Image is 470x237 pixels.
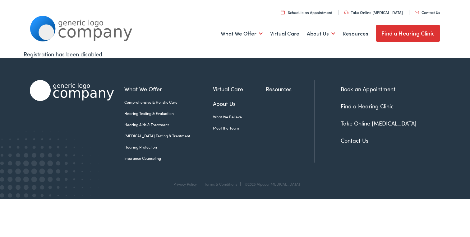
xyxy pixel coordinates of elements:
a: Hearing Protection [124,144,213,150]
a: About Us [213,99,266,108]
a: Resources [343,22,368,45]
a: Virtual Care [270,22,299,45]
a: About Us [307,22,335,45]
a: Take Online [MEDICAL_DATA] [344,10,403,15]
div: ©2025 Alpaca [MEDICAL_DATA] [242,182,300,186]
a: Resources [266,85,314,93]
div: Registration has been disabled. [24,50,447,58]
a: Virtual Care [213,85,266,93]
a: Terms & Conditions [204,181,237,187]
a: Comprehensive & Holistic Care [124,99,213,105]
a: Privacy Policy [173,181,197,187]
img: utility icon [415,11,419,14]
img: Alpaca Audiology [30,80,114,101]
a: Insurance Counseling [124,155,213,161]
a: [MEDICAL_DATA] Testing & Treatment [124,133,213,139]
a: Contact Us [415,10,440,15]
a: Hearing Aids & Treatment [124,122,213,127]
a: Find a Hearing Clinic [376,25,440,42]
a: Take Online [MEDICAL_DATA] [341,119,417,127]
img: utility icon [281,10,285,14]
a: What We Offer [124,85,213,93]
a: Contact Us [341,136,368,144]
a: Schedule an Appointment [281,10,332,15]
a: Book an Appointment [341,85,395,93]
a: What We Offer [221,22,263,45]
a: What We Believe [213,114,266,120]
img: utility icon [344,11,348,14]
a: Meet the Team [213,125,266,131]
a: Hearing Testing & Evaluation [124,111,213,116]
a: Find a Hearing Clinic [341,102,394,110]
